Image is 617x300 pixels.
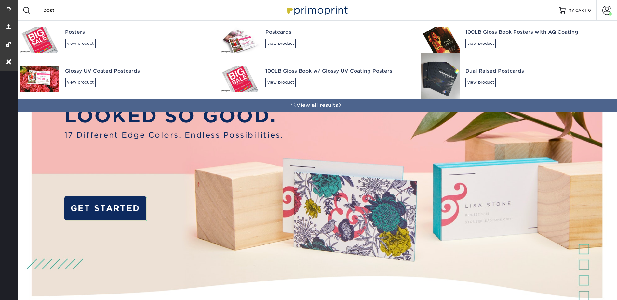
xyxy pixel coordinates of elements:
[65,39,96,48] div: view product
[417,60,617,99] a: Dual Raised Postcardsview product
[265,39,296,48] div: view product
[421,53,460,105] img: Dual Raised Postcards
[217,21,417,60] a: Postcardsview product
[64,196,146,220] a: GET STARTED
[265,68,409,75] div: 100LB Gloss Book w/ Glossy UV Coating Posters
[16,99,617,112] a: View all results
[568,8,587,13] span: MY CART
[465,78,496,87] div: view product
[465,68,609,75] div: Dual Raised Postcards
[221,27,260,53] img: Postcards
[64,130,283,141] span: 17 Different Edge Colors. Endless Possibilities.
[65,78,96,87] div: view product
[221,66,260,92] img: 100LB Gloss Book w/ Glossy UV Coating Posters
[43,6,106,14] input: SEARCH PRODUCTS.....
[417,21,617,60] a: 100LB Gloss Book Posters with AQ Coatingview product
[284,3,349,17] img: Primoprint
[64,102,283,130] p: LOOKED SO GOOD.
[265,29,409,36] div: Postcards
[65,29,209,36] div: Posters
[16,60,217,99] a: Glossy UV Coated Postcardsview product
[20,27,59,53] img: Posters
[265,78,296,87] div: view product
[20,66,59,92] img: Glossy UV Coated Postcards
[588,8,591,13] span: 0
[65,68,209,75] div: Glossy UV Coated Postcards
[217,60,417,99] a: 100LB Gloss Book w/ Glossy UV Coating Postersview product
[465,39,496,48] div: view product
[16,21,217,60] a: Postersview product
[465,29,609,36] div: 100LB Gloss Book Posters with AQ Coating
[421,27,460,54] img: 100LB Gloss Book Posters with AQ Coating
[2,280,55,298] iframe: Google Customer Reviews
